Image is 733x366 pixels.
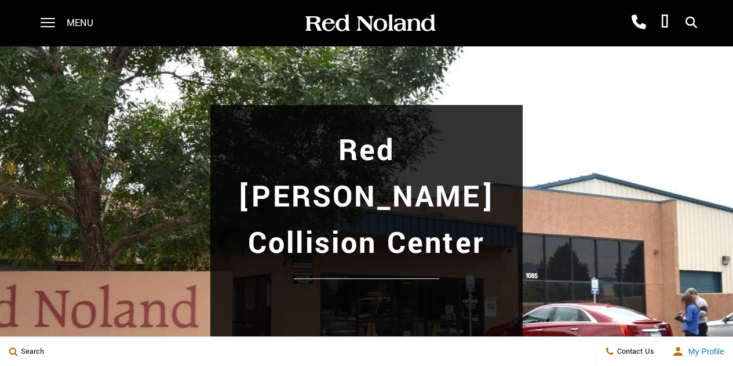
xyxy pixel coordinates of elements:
[684,347,724,356] span: My Profile
[663,337,733,366] button: Open user profile menu
[221,128,512,267] h1: Red [PERSON_NAME] Collision Center
[614,346,654,357] span: Contact Us
[18,346,44,357] span: Search
[303,13,436,34] img: Red Noland Auto Group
